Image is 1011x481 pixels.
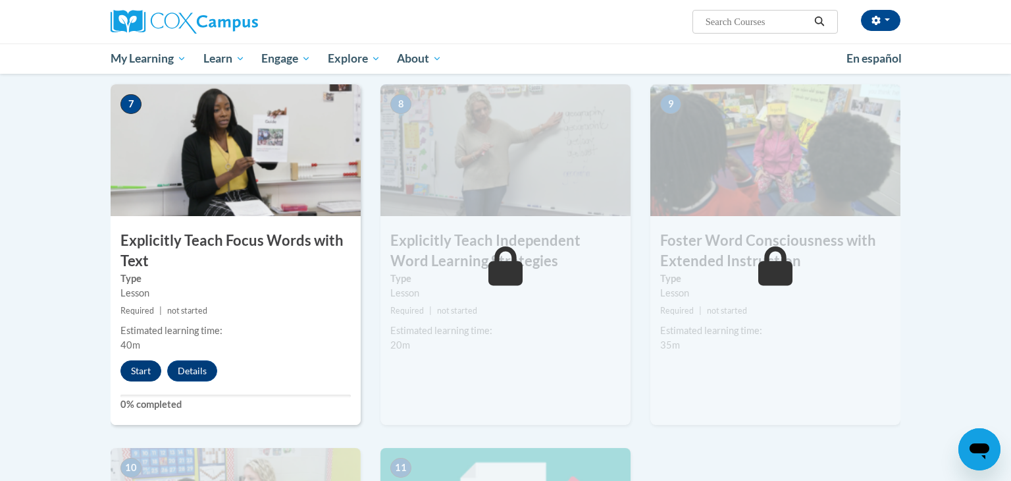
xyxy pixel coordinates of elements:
span: 40m [120,339,140,351]
div: Estimated learning time: [390,324,621,338]
iframe: Button to launch messaging window [958,428,1000,470]
span: 8 [390,94,411,114]
span: Required [660,306,694,316]
span: 35m [660,339,680,351]
a: En español [838,45,910,72]
label: Type [660,271,891,286]
span: | [429,306,432,316]
img: Course Image [650,84,900,216]
a: About [389,43,451,74]
div: Lesson [120,286,351,300]
div: Estimated learning time: [660,324,891,338]
h3: Explicitly Teach Focus Words with Text [111,231,361,271]
button: Start [120,360,161,382]
span: | [699,306,702,316]
label: Type [120,271,351,286]
label: 0% completed [120,397,351,412]
h3: Foster Word Consciousness with Extended Instruction [650,231,900,271]
span: Learn [203,51,245,67]
span: 7 [120,94,142,114]
div: Estimated learning time: [120,324,351,338]
h3: Explicitly Teach Independent Word Learning Strategies [380,231,631,271]
img: Cox Campus [111,10,258,34]
input: Search Courses [704,14,810,30]
a: Explore [319,43,389,74]
span: 10 [120,458,142,478]
span: Explore [328,51,380,67]
span: 9 [660,94,681,114]
img: Course Image [380,84,631,216]
span: My Learning [111,51,186,67]
span: Engage [261,51,311,67]
span: not started [707,306,747,316]
span: About [397,51,442,67]
button: Account Settings [861,10,900,31]
span: En español [846,51,902,65]
img: Course Image [111,84,361,216]
div: Lesson [660,286,891,300]
span: | [159,306,162,316]
div: Lesson [390,286,621,300]
span: not started [167,306,207,316]
span: not started [437,306,477,316]
a: Learn [195,43,253,74]
div: Main menu [91,43,920,74]
span: 20m [390,339,410,351]
a: Cox Campus [111,10,361,34]
label: Type [390,271,621,286]
button: Details [167,360,217,382]
span: Required [390,306,424,316]
button: Search [810,14,829,30]
span: Required [120,306,154,316]
a: Engage [253,43,319,74]
a: My Learning [102,43,195,74]
span: 11 [390,458,411,478]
